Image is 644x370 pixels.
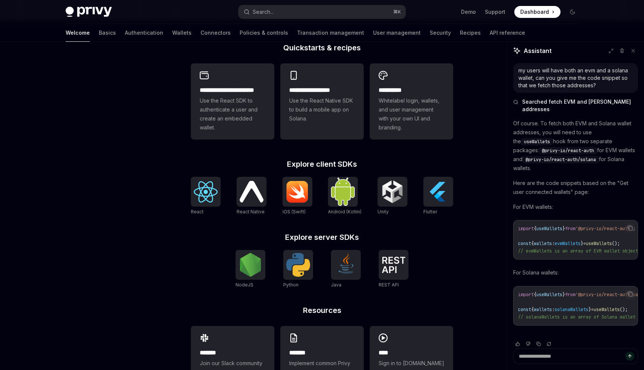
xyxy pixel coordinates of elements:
[253,7,274,16] div: Search...
[485,8,505,16] a: Support
[594,307,620,313] span: useWallets
[591,307,594,313] span: =
[283,250,313,289] a: PythonPython
[518,307,531,313] span: const
[426,180,450,204] img: Flutter
[191,160,453,168] h2: Explore client SDKs
[620,307,628,313] span: ();
[513,119,638,173] p: Of course. To fetch both EVM and Solana wallet addresses, you will need to use the hook from two ...
[520,8,549,16] span: Dashboard
[99,24,116,42] a: Basics
[237,209,265,214] span: React Native
[562,226,565,232] span: }
[280,63,364,139] a: **** **** **** ***Use the React Native SDK to build a mobile app on Solana.
[191,209,203,214] span: React
[191,307,453,314] h2: Resources
[379,96,444,132] span: Whitelabel login, wallets, and user management with your own UI and branding.
[566,6,578,18] button: Toggle dark mode
[625,289,635,299] button: Copy the contents from the code block
[555,307,588,313] span: solanaWallets
[524,139,550,145] span: useWallets
[552,241,555,247] span: :
[194,181,218,203] img: React
[575,226,633,232] span: '@privy-io/react-auth'
[534,241,552,247] span: wallets
[378,177,407,216] a: UnityUnity
[625,352,634,361] button: Send message
[240,24,288,42] a: Policies & controls
[460,24,481,42] a: Recipes
[513,268,638,277] p: For Solana wallets:
[393,9,401,15] span: ⌘ K
[542,148,594,154] span: @privy-io/react-auth
[239,5,405,19] button: Search...⌘K
[518,241,531,247] span: const
[565,292,575,298] span: from
[525,157,596,163] span: @privy-io/react-auth/solana
[328,209,362,214] span: Android (Kotlin)
[328,177,362,216] a: Android (Kotlin)Android (Kotlin)
[518,248,641,254] span: // evmWallets is an array of EVM wallet objects
[239,253,262,277] img: NodeJS
[586,241,612,247] span: useWallets
[562,292,565,298] span: }
[430,24,451,42] a: Security
[373,24,421,42] a: User management
[518,292,534,298] span: import
[524,46,552,55] span: Assistant
[534,292,536,298] span: {
[522,98,638,113] span: Searched fetch EVM and [PERSON_NAME] addresses
[379,250,408,289] a: REST APIREST API
[282,209,306,214] span: iOS (Swift)
[331,178,355,206] img: Android (Kotlin)
[531,307,534,313] span: {
[555,241,581,247] span: evmWallets
[461,8,476,16] a: Demo
[588,307,591,313] span: }
[378,209,389,214] span: Unity
[490,24,525,42] a: API reference
[536,226,562,232] span: useWallets
[514,6,561,18] a: Dashboard
[513,179,638,197] p: Here are the code snippets based on the "Get user connected wallets" page:
[191,233,453,241] h2: Explore server SDKs
[513,203,638,211] p: For EVM wallets:
[370,63,453,139] a: **** *****Whitelabel login, wallets, and user management with your own UI and branding.
[191,44,453,51] h2: Quickstarts & recipes
[518,67,633,89] div: my users will have both an evm and a solana wallet, can you give me the code snippet so that we f...
[331,282,341,288] span: Java
[612,241,620,247] span: ();
[331,250,361,289] a: JavaJava
[334,253,358,277] img: Java
[200,96,265,132] span: Use the React SDK to authenticate a user and create an embedded wallet.
[552,307,555,313] span: :
[191,177,221,216] a: ReactReact
[201,24,231,42] a: Connectors
[513,98,638,113] button: Searched fetch EVM and [PERSON_NAME] addresses
[379,282,399,288] span: REST API
[286,253,310,277] img: Python
[534,226,536,232] span: {
[282,177,312,216] a: iOS (Swift)iOS (Swift)
[297,24,364,42] a: Transaction management
[382,257,405,273] img: REST API
[381,180,404,204] img: Unity
[236,282,253,288] span: NodeJS
[285,181,309,203] img: iOS (Swift)
[172,24,192,42] a: Wallets
[581,241,583,247] span: }
[236,250,265,289] a: NodeJSNodeJS
[66,24,90,42] a: Welcome
[583,241,586,247] span: =
[518,226,534,232] span: import
[283,282,299,288] span: Python
[534,307,552,313] span: wallets
[240,181,263,202] img: React Native
[66,7,112,17] img: dark logo
[531,241,534,247] span: {
[423,177,453,216] a: FlutterFlutter
[289,96,355,123] span: Use the React Native SDK to build a mobile app on Solana.
[237,177,266,216] a: React NativeReact Native
[536,292,562,298] span: useWallets
[423,209,437,214] span: Flutter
